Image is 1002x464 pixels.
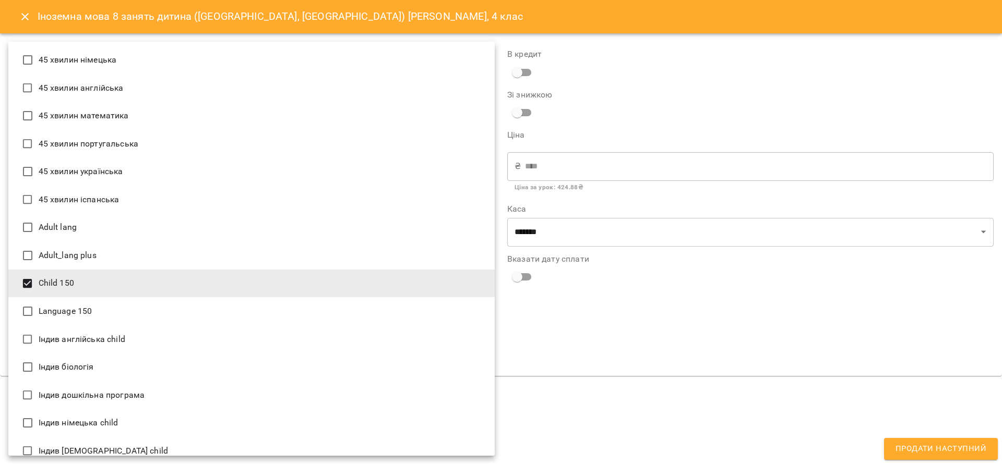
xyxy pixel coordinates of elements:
[8,46,495,74] li: 45 хвилин німецька
[8,409,495,437] li: Індив німецька child
[8,130,495,158] li: 45 хвилин португальська
[8,270,495,298] li: Child 150
[8,186,495,214] li: 45 хвилин іспанська
[8,102,495,130] li: 45 хвилин математика
[8,213,495,241] li: Adult lang
[8,325,495,353] li: Індив англійська child
[8,297,495,325] li: Language 150
[8,381,495,409] li: Індив дошкільна програма
[8,241,495,270] li: Adult_lang plus
[8,157,495,186] li: 45 хвилин українська
[8,74,495,102] li: 45 хвилин англійська
[8,353,495,381] li: Індив біологія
